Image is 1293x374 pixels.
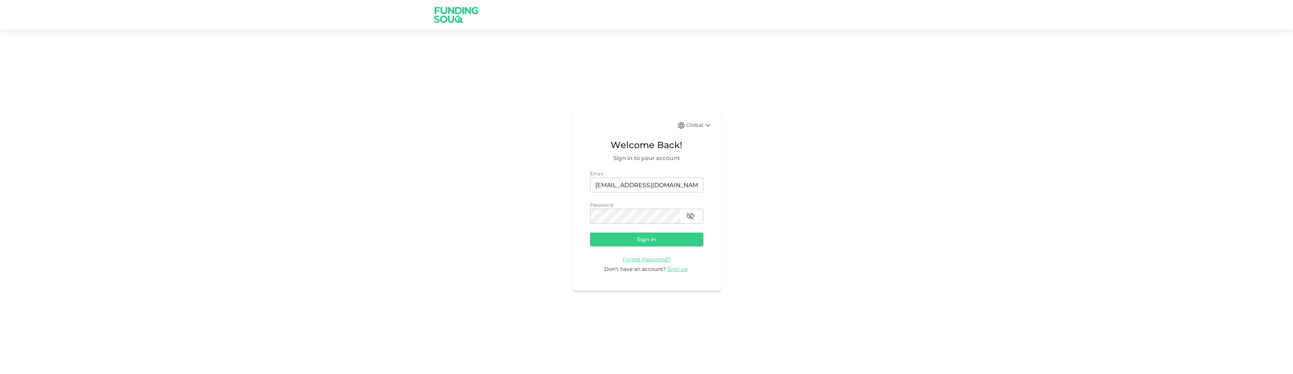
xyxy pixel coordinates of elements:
input: email [590,178,703,192]
button: Sign in [590,233,703,246]
span: Sign in to your account [590,154,703,163]
span: Don’t have an account? [604,266,666,272]
span: Email [590,171,603,176]
input: password [590,209,680,224]
span: Sign up [668,266,688,272]
div: Global [686,121,712,130]
a: Forgot Password? [622,256,671,263]
span: Welcome Back! [590,138,703,152]
span: Password [590,202,614,208]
